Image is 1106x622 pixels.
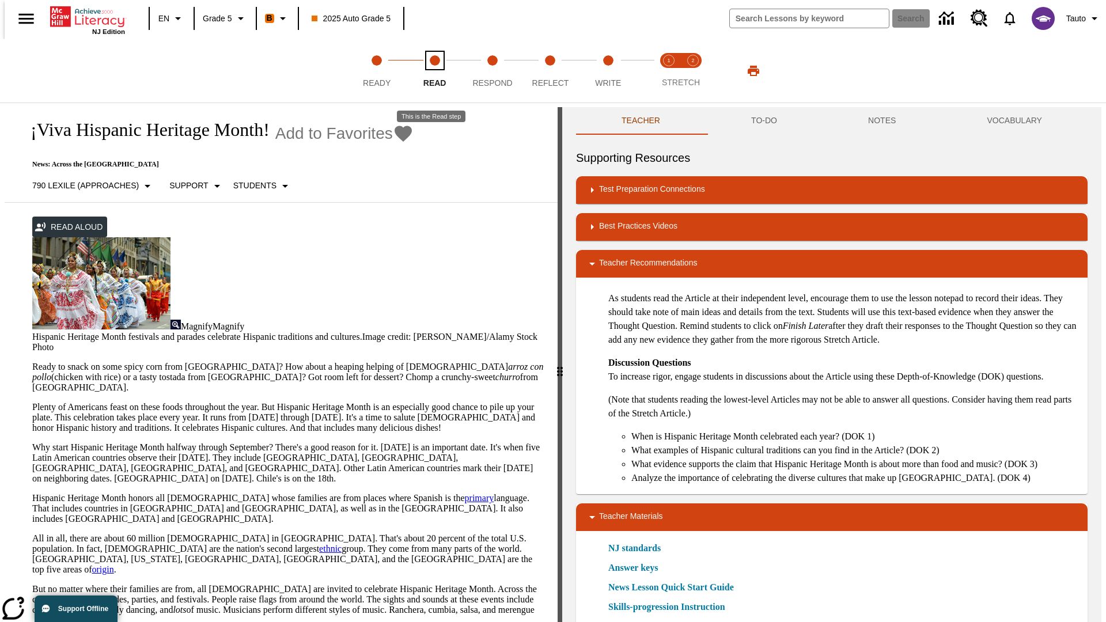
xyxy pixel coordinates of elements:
[312,13,391,25] span: 2025 Auto Grade 5
[608,541,668,555] a: NJ standards
[595,78,621,88] span: Write
[32,217,107,238] button: Read Aloud
[735,60,772,81] button: Print
[1062,8,1106,29] button: Profile/Settings
[32,442,544,484] p: Why start Hispanic Heritage Month halfway through September? There's a good reason for it. [DATE]...
[964,3,995,34] a: Resource Center, Will open in new tab
[18,160,414,169] p: News: Across the [GEOGRAPHIC_DATA]
[401,39,468,103] button: Read step 2 of 5
[18,119,270,141] h1: ¡Viva Hispanic Heritage Month!
[171,320,181,329] img: Magnify
[608,291,1078,347] p: As students read the Article at their independent level, encourage them to use the lesson notepad...
[465,493,494,503] a: primary
[706,107,823,135] button: TO-DO
[783,321,829,331] em: Finish Later
[1032,7,1055,30] img: avatar image
[423,78,446,88] span: Read
[667,58,670,63] text: 1
[181,321,213,331] span: Magnify
[558,107,562,622] div: Press Enter or Spacebar and then press right and left arrow keys to move the slider
[599,183,705,197] p: Test Preparation Connections
[28,176,159,196] button: Select Lexile, 790 Lexile (Approaches)
[932,3,964,35] a: Data Center
[608,600,725,614] a: Skills-progression Instruction, Will open in new browser window or tab
[676,39,710,103] button: Stretch Respond step 2 of 2
[153,8,190,29] button: Language: EN, Select a language
[608,561,658,575] a: Answer keys, Will open in new browser window or tab
[576,213,1088,241] div: Best Practices Videos
[158,13,169,25] span: EN
[32,362,544,393] p: Ready to snack on some spicy corn from [GEOGRAPHIC_DATA]? How about a heaping helping of [DEMOGRA...
[260,8,294,29] button: Boost Class color is orange. Change class color
[92,28,125,35] span: NJ Edition
[608,393,1078,420] p: (Note that students reading the lowest-level Articles may not be able to answer all questions. Co...
[608,581,734,594] a: News Lesson Quick Start Guide, Will open in new browser window or tab
[576,176,1088,204] div: Test Preparation Connections
[363,78,391,88] span: Ready
[691,58,694,63] text: 2
[58,605,108,613] span: Support Offline
[5,107,558,616] div: reading
[652,39,685,103] button: Stretch Read step 1 of 2
[576,250,1088,278] div: Teacher Recommendations
[343,39,410,103] button: Ready step 1 of 5
[730,9,889,28] input: search field
[662,78,700,87] span: STRETCH
[941,107,1088,135] button: VOCABULARY
[173,605,186,615] em: lots
[32,332,362,342] span: Hispanic Heritage Month festivals and parades celebrate Hispanic traditions and cultures.
[32,180,139,192] p: 790 Lexile (Approaches)
[575,39,642,103] button: Write step 5 of 5
[35,596,118,622] button: Support Offline
[576,107,1088,135] div: Instructional Panel Tabs
[229,176,297,196] button: Select Student
[275,123,414,143] button: Add to Favorites - ¡Viva Hispanic Heritage Month!
[631,430,1078,443] li: When is Hispanic Heritage Month celebrated each year? (DOK 1)
[517,39,584,103] button: Reflect step 4 of 5
[608,356,1078,384] p: To increase rigor, engage students in discussions about the Article using these Depth-of-Knowledg...
[213,321,244,331] span: Magnify
[1066,13,1086,25] span: Tauto
[32,362,543,382] em: arroz con pollo
[576,503,1088,531] div: Teacher Materials
[495,372,520,382] em: churro
[267,11,272,25] span: B
[995,3,1025,33] a: Notifications
[576,107,706,135] button: Teacher
[319,544,342,553] a: ethnic
[92,564,114,574] a: origin
[631,471,1078,485] li: Analyze the importance of celebrating the diverse cultures that make up [GEOGRAPHIC_DATA]. (DOK 4)
[397,111,465,122] div: This is the Read step
[631,443,1078,457] li: What examples of Hispanic cultural traditions can you find in the Article? (DOK 2)
[1025,3,1062,33] button: Select a new avatar
[9,2,43,36] button: Open side menu
[32,493,544,524] p: Hispanic Heritage Month honors all [DEMOGRAPHIC_DATA] whose families are from places where Spanis...
[32,533,544,575] p: All in all, there are about 60 million [DEMOGRAPHIC_DATA] in [GEOGRAPHIC_DATA]. That's about 20 p...
[165,176,228,196] button: Scaffolds, Support
[169,180,208,192] p: Support
[599,257,697,271] p: Teacher Recommendations
[50,4,125,35] div: Home
[459,39,526,103] button: Respond step 3 of 5
[608,358,691,367] strong: Discussion Questions
[631,457,1078,471] li: What evidence supports the claim that Hispanic Heritage Month is about more than food and music? ...
[472,78,512,88] span: Respond
[562,107,1101,622] div: activity
[275,124,393,143] span: Add to Favorites
[233,180,276,192] p: Students
[32,332,537,352] span: Image credit: [PERSON_NAME]/Alamy Stock Photo
[599,220,677,234] p: Best Practices Videos
[576,149,1088,167] h6: Supporting Resources
[599,510,663,524] p: Teacher Materials
[32,402,544,433] p: Plenty of Americans feast on these foods throughout the year. But Hispanic Heritage Month is an e...
[203,13,232,25] span: Grade 5
[32,237,171,329] img: A photograph of Hispanic women participating in a parade celebrating Hispanic culture. The women ...
[532,78,569,88] span: Reflect
[198,8,252,29] button: Grade: Grade 5, Select a grade
[823,107,941,135] button: NOTES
